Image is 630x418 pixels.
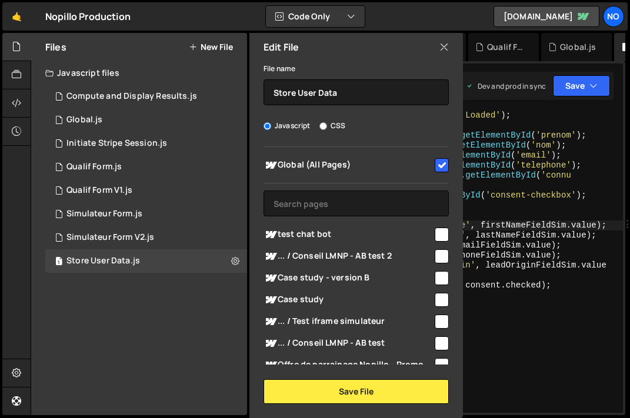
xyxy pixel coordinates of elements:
[266,6,365,27] button: Code Only
[264,41,299,53] h2: Edit File
[560,41,596,53] div: Global.js
[66,162,122,172] div: Qualif Form.js
[189,42,233,52] button: New File
[264,79,449,105] input: Name
[264,63,295,75] label: File name
[466,81,546,91] div: Dev and prod in sync
[66,115,102,125] div: Global.js
[264,358,433,372] span: Offre de parrainage Nopillo - Promo
[66,91,197,102] div: Compute and Display Results.js
[487,41,525,53] div: Qualif Form V1.js
[264,293,433,307] span: Case study
[264,190,449,216] input: Search pages
[45,202,247,226] div: 8072/16343.js
[264,271,433,285] span: Case study - version B
[45,249,247,273] div: 8072/18527.js
[66,138,167,149] div: Initiate Stripe Session.js
[31,61,247,85] div: Javascript files
[55,258,62,267] span: 1
[66,232,154,243] div: Simulateur Form V2.js
[264,315,433,329] span: ... / Test iframe simulateur
[264,122,271,130] input: Javascript
[494,6,599,27] a: [DOMAIN_NAME]
[2,2,31,31] a: 🤙
[264,249,433,263] span: ... / Conseil LMNP - AB test 2
[66,256,140,266] div: Store User Data.js
[264,336,433,350] span: ... / Conseil LMNP - AB test
[319,120,345,132] label: CSS
[319,122,327,130] input: CSS
[45,226,247,249] div: 8072/17720.js
[45,85,247,108] div: 8072/18732.js
[264,379,449,404] button: Save File
[45,179,247,202] div: 8072/34048.js
[264,158,433,172] span: Global (All Pages)
[66,209,142,219] div: Simulateur Form.js
[45,155,247,179] div: 8072/16345.js
[264,228,433,242] span: test chat bot
[45,41,66,53] h2: Files
[66,185,132,196] div: Qualif Form V1.js
[45,9,131,24] div: Nopillo Production
[45,108,247,132] div: 8072/17751.js
[603,6,624,27] a: No
[553,75,610,96] button: Save
[45,132,247,155] div: 8072/18519.js
[264,120,311,132] label: Javascript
